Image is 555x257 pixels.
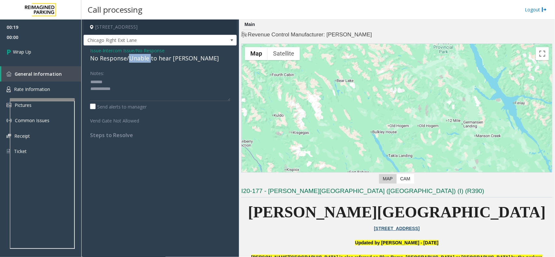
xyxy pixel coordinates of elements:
[14,86,50,92] span: Rate Information
[379,174,397,184] label: Map
[90,68,104,77] label: Notes:
[374,226,420,231] a: [STREET_ADDRESS]
[15,71,62,77] span: General Information
[13,48,31,55] span: Wrap Up
[241,31,552,39] h4: Revenue Control Manufacturer: [PERSON_NAME]
[85,2,146,18] h3: Call processing
[84,35,206,45] span: Chicago Right Exit Lane
[243,19,257,30] div: Main
[525,6,547,13] a: Logout
[88,115,148,124] label: Vend Gate Not Allowed
[268,47,300,60] button: Show satellite imagery
[542,6,547,13] img: logout
[396,174,414,184] label: CAM
[536,47,549,60] button: Toggle fullscreen view
[90,103,147,110] label: Send alerts to manager
[7,134,11,138] img: 'icon'
[7,148,11,154] img: 'icon'
[1,66,81,82] a: General Information
[355,240,438,245] font: Updated by [PERSON_NAME] - [DATE]
[245,47,268,60] button: Show street map
[7,86,11,92] img: 'icon'
[84,19,237,35] h4: [STREET_ADDRESS]
[101,47,165,54] span: -
[90,54,230,63] div: No Response/Unable to hear [PERSON_NAME]
[103,47,165,54] span: Intercom Issue/No Response
[248,203,546,221] span: [PERSON_NAME][GEOGRAPHIC_DATA]
[7,71,11,76] img: 'icon'
[90,47,101,54] span: Issue
[7,118,12,123] img: 'icon'
[241,187,552,198] h3: I20-177 - [PERSON_NAME][GEOGRAPHIC_DATA] ([GEOGRAPHIC_DATA]) (I) (R390)
[7,103,11,107] img: 'icon'
[90,132,230,138] h4: Steps to Resolve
